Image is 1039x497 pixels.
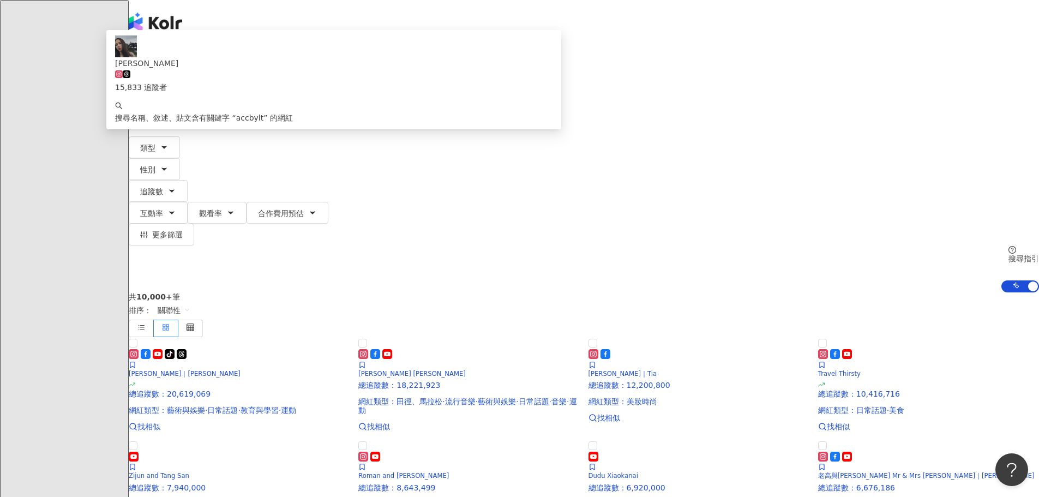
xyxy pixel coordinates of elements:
[129,472,189,480] span: Zijun and Tang San
[129,158,180,180] button: 性別
[140,209,163,218] span: 互動率
[129,390,350,398] p: 總追蹤數 ： 20,619,069
[597,414,620,422] span: 找相似
[247,202,328,224] button: 合作費用預估
[367,422,390,431] span: 找相似
[279,406,281,415] span: ·
[818,422,1039,431] a: 找相似
[818,483,1039,492] p: 總追蹤數 ： 6,676,186
[588,397,809,406] p: 網紅類型 ：
[258,209,304,218] span: 合作費用預估
[129,422,350,431] a: 找相似
[358,337,579,431] a: KOL Avatar[PERSON_NAME] [PERSON_NAME]總追蹤數：18,221,923網紅類型：田徑、馬拉松·流行音樂·藝術與娛樂·日常話題·音樂·運動找相似
[397,397,442,406] span: 田徑、馬拉松
[889,406,904,415] span: 美食
[129,180,188,202] button: 追蹤數
[129,82,179,104] button: 搜尋
[1008,246,1016,254] span: question-circle
[158,302,190,319] span: 關聯性
[129,73,1039,82] div: 台灣
[358,397,579,415] p: 網紅類型 ：
[152,89,167,98] span: 搜尋
[818,406,1039,415] p: 網紅類型 ：
[818,390,1039,398] p: 總追蹤數 ： 10,416,716
[199,209,222,218] span: 觀看率
[818,370,861,378] span: Travel Thirsty
[241,406,279,415] span: 教育與學習
[549,397,551,406] span: ·
[827,422,850,431] span: 找相似
[129,224,194,245] button: 更多篩選
[129,292,1039,301] div: 共 筆
[358,472,449,480] span: Roman and [PERSON_NAME]
[588,381,809,390] p: 總追蹤數 ： 12,200,800
[136,105,167,113] span: 活動訊息
[588,337,809,422] a: KOL Avatar[PERSON_NAME]｜Tia總追蹤數：12,200,800網紅類型：美妝時尚找相似
[358,381,579,390] p: 總追蹤數 ： 18,221,923
[887,406,889,415] span: ·
[152,230,183,239] span: 更多篩選
[136,292,172,301] span: 10,000+
[135,45,173,62] div: 不分平台
[190,104,244,125] button: 台北中山
[551,397,567,406] span: 音樂
[358,483,579,492] p: 總追蹤數 ： 8,643,499
[588,414,809,422] a: 找相似
[818,337,1039,431] a: KOL AvatarTravel Thirsty總追蹤數：10,416,716網紅類型：日常話題·美食找相似
[478,397,516,406] span: 藝術與娛樂
[516,397,518,406] span: ·
[238,406,240,415] span: ·
[129,65,136,73] span: environment
[129,337,350,431] a: KOL Avatar[PERSON_NAME]｜[PERSON_NAME]總追蹤數：20,619,069網紅類型：藝術與娛樂·日常話題·教育與學習·運動找相似
[167,406,205,415] span: 藝術與娛樂
[358,397,576,415] span: 運動
[588,472,638,480] span: Dudu Xiaokanai
[519,397,549,406] span: 日常話題
[129,13,182,32] img: logo
[358,370,466,378] span: [PERSON_NAME] [PERSON_NAME]
[445,397,476,406] span: 流行音樂
[129,301,1039,320] div: 排序：
[995,453,1028,486] iframe: Help Scout Beacon - Open
[442,397,445,406] span: ·
[627,397,657,406] span: 美妝時尚
[207,406,238,415] span: 日常話題
[140,187,163,196] span: 追蹤數
[129,370,241,378] span: [PERSON_NAME]｜[PERSON_NAME]
[135,50,143,57] span: appstore
[202,110,232,119] span: 台北中山
[188,202,247,224] button: 觀看率
[567,397,569,406] span: ·
[856,406,887,415] span: 日常話題
[358,422,579,431] a: 找相似
[140,165,155,174] span: 性別
[263,110,344,119] span: [GEOGRAPHIC_DATA]
[129,406,350,415] p: 網紅類型 ：
[252,104,355,125] button: [GEOGRAPHIC_DATA]
[588,483,809,492] p: 總追蹤數 ： 6,920,000
[129,483,350,492] p: 總追蹤數 ： 7,940,000
[1008,254,1039,263] div: 搜尋指引
[476,397,478,406] span: ·
[205,406,207,415] span: ·
[588,370,657,378] span: [PERSON_NAME]｜Tia
[129,202,188,224] button: 互動率
[281,406,296,415] span: 運動
[818,472,1035,480] span: 老高與[PERSON_NAME] Mr & Mrs [PERSON_NAME]｜[PERSON_NAME]
[140,143,155,152] span: 類型
[129,136,180,158] button: 類型
[137,422,160,431] span: 找相似
[129,110,182,119] span: 您可能感興趣：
